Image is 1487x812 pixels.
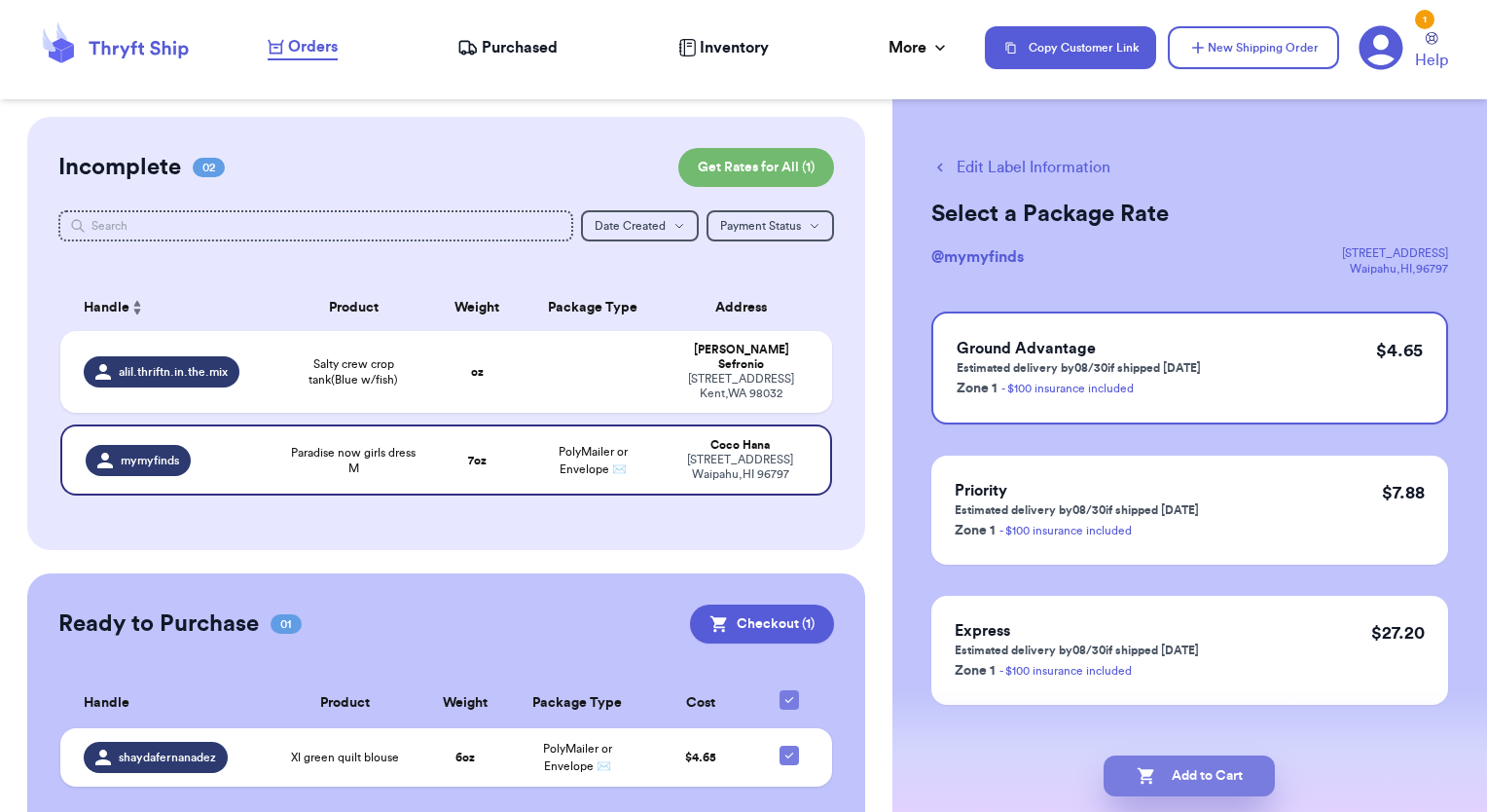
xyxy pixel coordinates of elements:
[957,382,997,395] span: Zone 1
[955,524,996,537] span: Zone 1
[999,665,1132,677] a: - $100 insurance included
[955,502,1199,518] p: Estimated delivery by 08/30 if shipped [DATE]
[276,284,431,331] th: Product
[288,445,419,476] span: Paradise now girls dress M
[291,750,399,765] span: Xl green quilt blouse
[720,220,801,232] span: Payment Status
[455,752,475,763] strong: 6 oz
[674,453,808,482] div: [STREET_ADDRESS] Waipahu , HI 96797
[955,664,996,678] span: Zone 1
[700,36,769,59] span: Inventory
[889,36,950,59] div: More
[482,36,558,59] span: Purchased
[955,643,1199,658] p: Estimated delivery by 08/30 if shipped [DATE]
[1342,245,1448,261] div: [STREET_ADDRESS]
[84,693,129,714] span: Handle
[510,679,645,728] th: Package Type
[957,360,1201,376] p: Estimated delivery by 08/30 if shipped [DATE]
[931,249,1024,265] span: @ mymyfinds
[58,609,259,640] h2: Ready to Purchase
[468,455,487,466] strong: 7 oz
[193,158,225,177] span: 02
[129,296,145,319] button: Sort ascending
[645,679,758,728] th: Cost
[1104,756,1275,796] button: Add to Cart
[674,343,810,372] div: [PERSON_NAME] Sefronio
[121,453,179,468] span: mymyfinds
[595,220,666,232] span: Date Created
[543,743,612,772] span: PolyMailer or Envelope ✉️
[690,605,834,644] button: Checkout (1)
[119,364,228,380] span: alil.thriftn.in.the.mix
[931,199,1448,230] h2: Select a Package Rate
[1342,261,1448,277] div: Waipahu , HI , 96797
[931,156,1110,179] button: Edit Label Information
[685,752,716,763] span: $ 4.65
[678,148,834,187] button: Get Rates for All (1)
[270,679,419,728] th: Product
[985,26,1156,69] button: Copy Customer Link
[1376,337,1423,364] p: $ 4.65
[119,750,216,765] span: shaydafernanadez
[288,356,419,388] span: Salty crew crop tank(Blue w/fish)
[999,525,1132,536] a: - $100 insurance included
[268,35,338,60] a: Orders
[1168,26,1339,69] button: New Shipping Order
[58,210,574,241] input: Search
[1001,383,1134,394] a: - $100 insurance included
[457,36,558,59] a: Purchased
[674,372,810,401] div: [STREET_ADDRESS] Kent , WA 98032
[84,298,129,318] span: Handle
[955,623,1010,639] span: Express
[674,438,808,453] div: Coco Hana
[58,152,181,183] h2: Incomplete
[581,210,699,241] button: Date Created
[431,284,524,331] th: Weight
[419,679,509,728] th: Weight
[678,36,769,59] a: Inventory
[1415,32,1448,72] a: Help
[288,35,338,58] span: Orders
[957,341,1096,356] span: Ground Advantage
[559,446,628,475] span: PolyMailer or Envelope ✉️
[1359,25,1403,70] a: 1
[524,284,663,331] th: Package Type
[1382,479,1425,506] p: $ 7.88
[1371,619,1425,646] p: $ 27.20
[955,483,1007,498] span: Priority
[707,210,834,241] button: Payment Status
[1415,10,1434,29] div: 1
[663,284,833,331] th: Address
[271,614,302,634] span: 01
[471,366,484,378] strong: oz
[1415,49,1448,72] span: Help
